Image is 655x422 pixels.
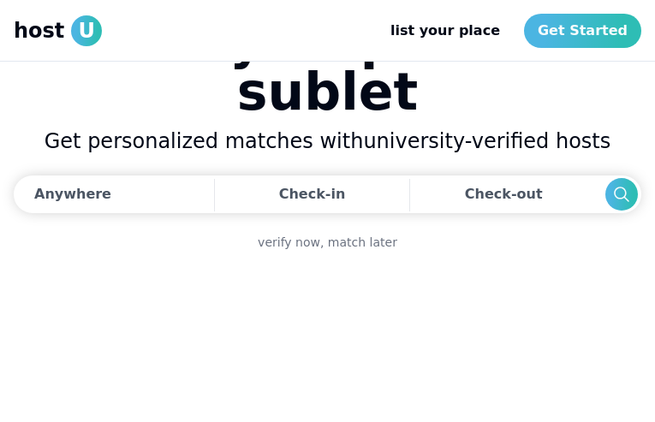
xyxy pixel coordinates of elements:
[465,177,550,211] div: Check-out
[14,17,64,45] span: host
[14,15,641,117] h1: Find your perfect sublet
[14,15,102,46] a: hostU
[377,14,641,48] nav: Main
[377,14,514,48] a: list your place
[279,177,346,211] div: Check-in
[605,178,638,211] button: Search
[524,14,641,48] a: Get Started
[14,128,641,155] h2: Get personalized matches with university-verified hosts
[14,175,641,213] div: Dates trigger
[14,175,209,213] button: Anywhere
[71,15,102,46] span: U
[258,234,397,251] a: verify now, match later
[34,184,111,205] div: Anywhere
